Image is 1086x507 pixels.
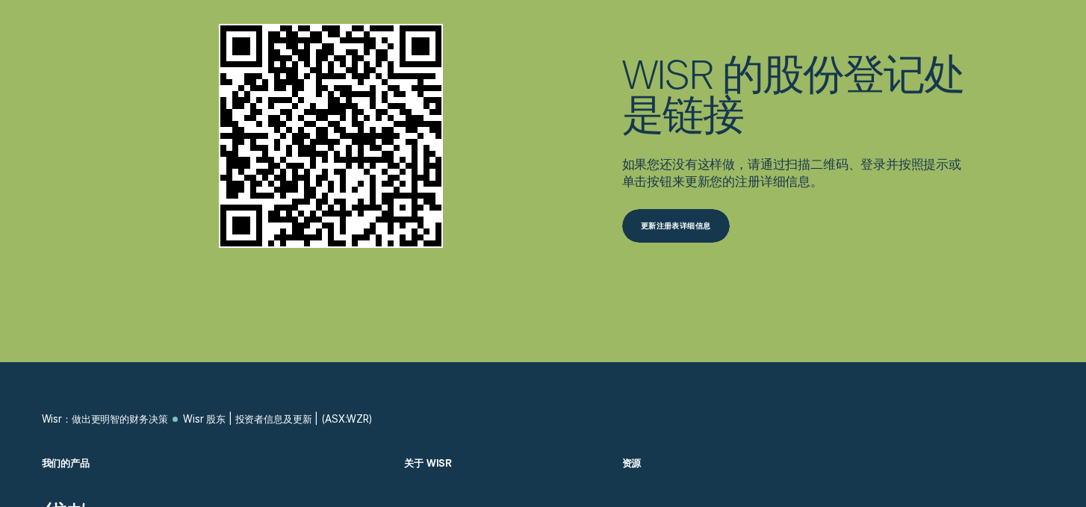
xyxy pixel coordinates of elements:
[404,457,452,469] font: 关于 Wisr
[183,413,372,426] a: Wisr 股东 | 投资者信息及更新 | (ASX:WZR)
[622,457,642,469] font: 资源
[622,209,972,243] a: 更新注册表详细信息
[622,157,961,189] font: 如果您还没有这样做，请通过扫描二维码、登录并按照提示或单击按钮来更新您的注册详细信息。
[42,413,168,426] a: Wisr：做出更明智的财务决策
[622,48,965,137] font: Wisr 的股份登记处是链接
[42,457,90,469] font: 我们的产品
[183,413,372,425] font: Wisr 股东 | 投资者信息及更新 | (ASX:WZR)
[42,413,168,425] font: Wisr：做出更明智的财务决策
[219,24,443,248] img: Wisr 的股份登记处是链接
[622,53,972,134] h2: Wisr 的股份登记处是链接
